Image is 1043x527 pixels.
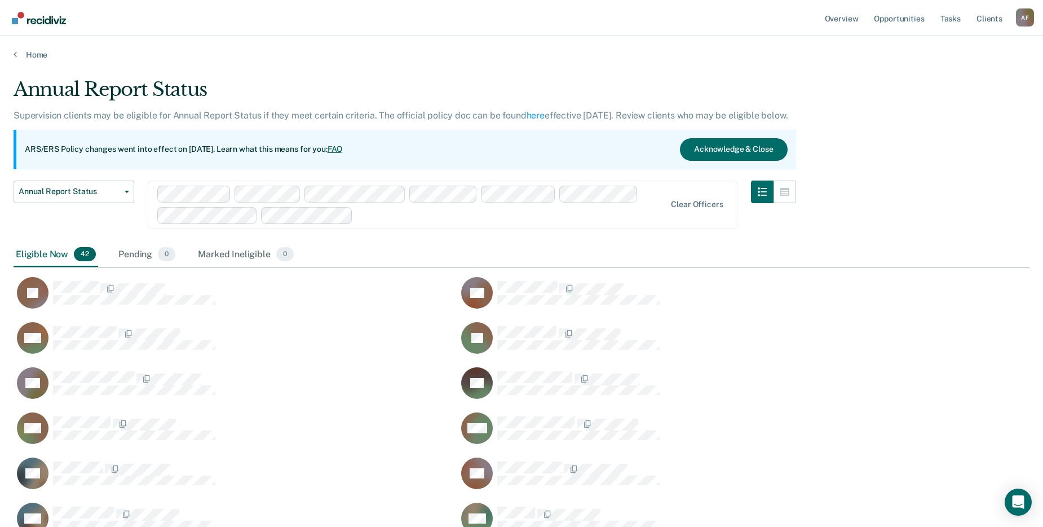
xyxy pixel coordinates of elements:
[14,457,458,502] div: CaseloadOpportunityCell-03644039
[14,78,796,110] div: Annual Report Status
[14,110,788,121] p: Supervision clients may be eligible for Annual Report Status if they meet certain criteria. The o...
[458,457,902,502] div: CaseloadOpportunityCell-01594803
[527,110,545,121] a: here
[14,322,458,367] div: CaseloadOpportunityCell-17670250
[276,247,294,262] span: 0
[458,322,902,367] div: CaseloadOpportunityCell-02771777
[1005,489,1032,516] div: Open Intercom Messenger
[458,412,902,457] div: CaseloadOpportunityCell-02814461
[12,12,66,24] img: Recidiviz
[1016,8,1034,27] button: Profile dropdown button
[116,243,178,267] div: Pending0
[74,247,96,262] span: 42
[14,50,1029,60] a: Home
[14,367,458,412] div: CaseloadOpportunityCell-05037646
[14,276,458,322] div: CaseloadOpportunityCell-05004067
[458,276,902,322] div: CaseloadOpportunityCell-07662623
[25,144,343,155] p: ARS/ERS Policy changes went into effect on [DATE]. Learn what this means for you:
[671,200,723,209] div: Clear officers
[196,243,296,267] div: Marked Ineligible0
[158,247,175,262] span: 0
[680,138,787,161] button: Acknowledge & Close
[1016,8,1034,27] div: A F
[328,144,343,153] a: FAQ
[458,367,902,412] div: CaseloadOpportunityCell-05835033
[14,243,98,267] div: Eligible Now42
[19,187,120,196] span: Annual Report Status
[14,181,134,203] button: Annual Report Status
[14,412,458,457] div: CaseloadOpportunityCell-04193578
